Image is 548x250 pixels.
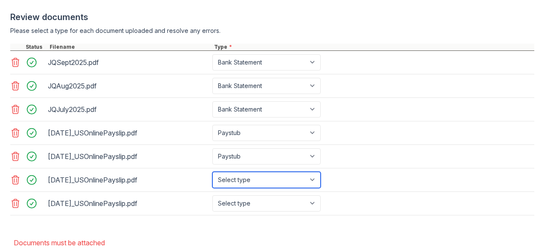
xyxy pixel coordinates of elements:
[48,173,209,187] div: [DATE]_USOnlinePayslip.pdf
[48,103,209,116] div: JQJuly2025.pdf
[48,79,209,93] div: JQAug2025.pdf
[24,44,48,50] div: Status
[48,56,209,69] div: JQSept2025.pdf
[10,11,534,23] div: Review documents
[48,44,212,50] div: Filename
[10,26,534,35] div: Please select a type for each document uploaded and resolve any errors.
[212,44,534,50] div: Type
[48,197,209,210] div: [DATE]_USOnlinePayslip.pdf
[48,150,209,163] div: [DATE]_USOnlinePayslip.pdf
[48,126,209,140] div: [DATE]_USOnlinePayslip.pdf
